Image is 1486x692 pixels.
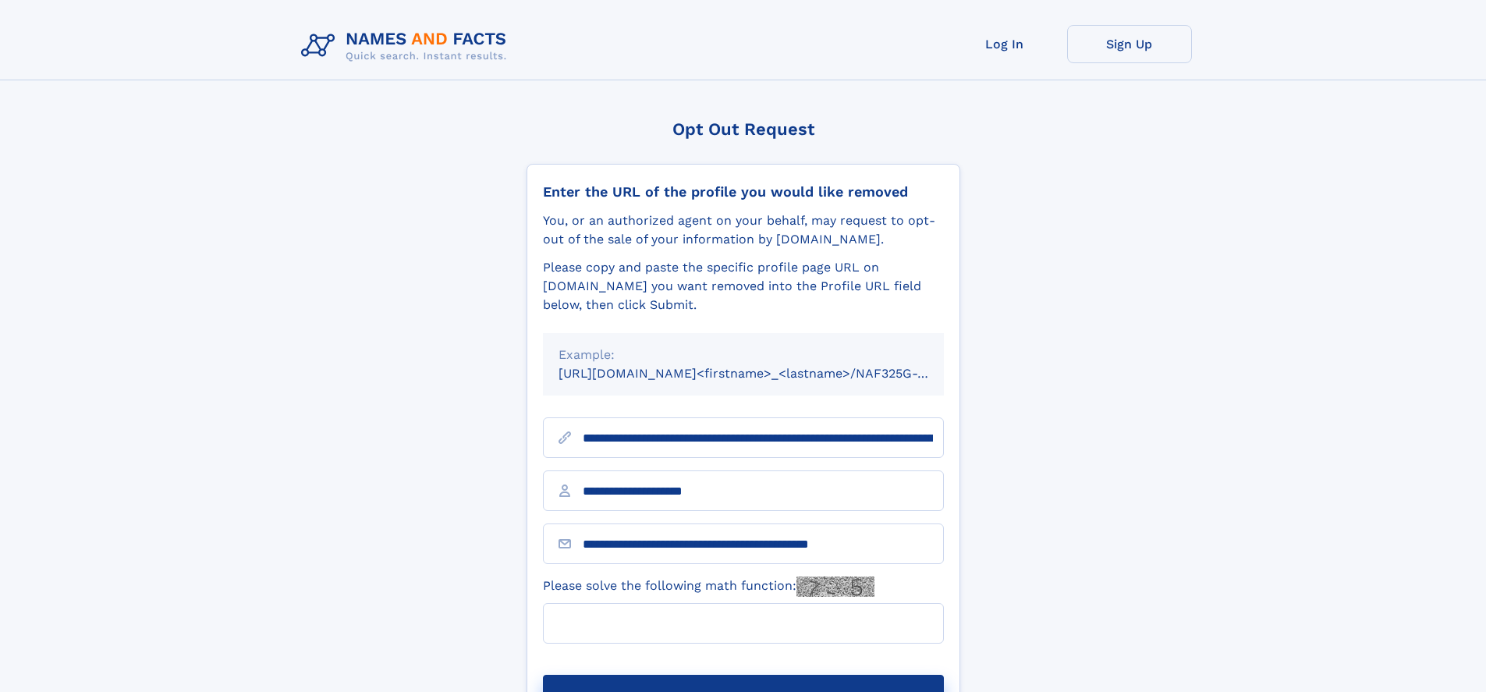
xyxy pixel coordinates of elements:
[543,577,874,597] label: Please solve the following math function:
[942,25,1067,63] a: Log In
[559,366,974,381] small: [URL][DOMAIN_NAME]<firstname>_<lastname>/NAF325G-xxxxxxxx
[543,258,944,314] div: Please copy and paste the specific profile page URL on [DOMAIN_NAME] you want removed into the Pr...
[559,346,928,364] div: Example:
[527,119,960,139] div: Opt Out Request
[1067,25,1192,63] a: Sign Up
[295,25,520,67] img: Logo Names and Facts
[543,211,944,249] div: You, or an authorized agent on your behalf, may request to opt-out of the sale of your informatio...
[543,183,944,201] div: Enter the URL of the profile you would like removed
